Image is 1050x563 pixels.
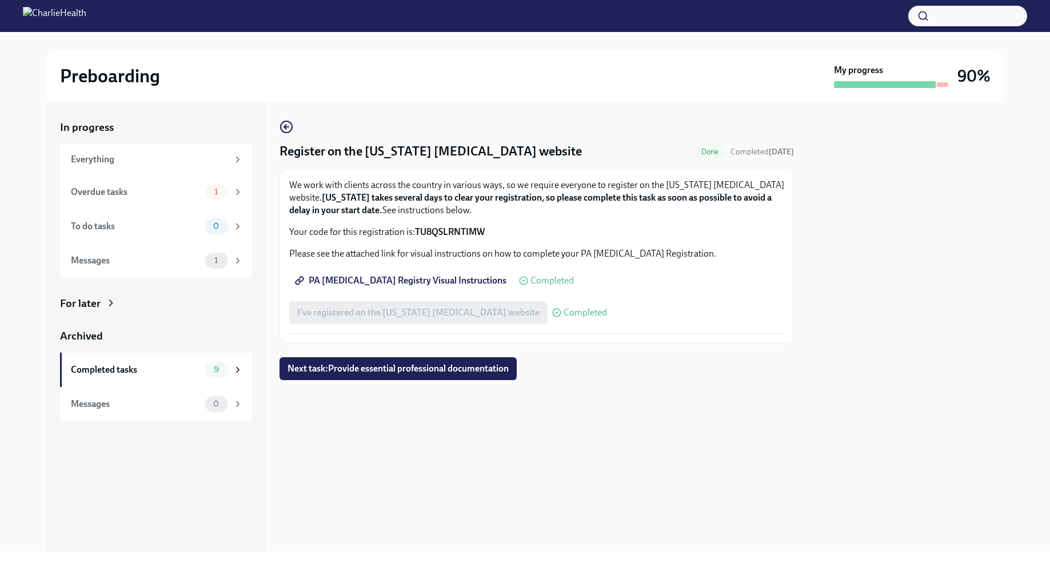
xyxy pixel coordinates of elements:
[60,329,252,344] a: Archived
[297,275,506,286] span: PA [MEDICAL_DATA] Registry Visual Instructions
[289,192,772,215] strong: [US_STATE] takes several days to clear your registration, so please complete this task as soon as...
[206,222,226,230] span: 0
[60,243,252,278] a: Messages1
[60,144,252,175] a: Everything
[530,276,574,285] span: Completed
[207,256,225,265] span: 1
[206,400,226,408] span: 0
[71,254,201,267] div: Messages
[60,175,252,209] a: Overdue tasks1
[289,269,514,292] a: PA [MEDICAL_DATA] Registry Visual Instructions
[280,357,517,380] button: Next task:Provide essential professional documentation
[71,220,201,233] div: To do tasks
[60,353,252,387] a: Completed tasks9
[289,179,784,217] p: We work with clients across the country in various ways, so we require everyone to register on th...
[207,365,226,374] span: 9
[60,209,252,243] a: To do tasks0
[71,153,228,166] div: Everything
[730,147,794,157] span: Completed
[23,7,86,25] img: CharlieHealth
[415,226,485,237] strong: TU8QSLRNTIMW
[71,364,201,376] div: Completed tasks
[694,147,726,156] span: Done
[60,65,160,87] h2: Preboarding
[957,66,991,86] h3: 90%
[280,143,582,160] h4: Register on the [US_STATE] [MEDICAL_DATA] website
[60,387,252,421] a: Messages0
[769,147,794,157] strong: [DATE]
[289,247,784,260] p: Please see the attached link for visual instructions on how to complete your PA [MEDICAL_DATA] Re...
[288,363,509,374] span: Next task : Provide essential professional documentation
[289,226,784,238] p: Your code for this registration is:
[60,296,101,311] div: For later
[564,308,607,317] span: Completed
[730,146,794,157] span: September 16th, 2025 12:24
[71,186,201,198] div: Overdue tasks
[60,296,252,311] a: For later
[207,187,225,196] span: 1
[834,64,883,77] strong: My progress
[60,120,252,135] a: In progress
[71,398,201,410] div: Messages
